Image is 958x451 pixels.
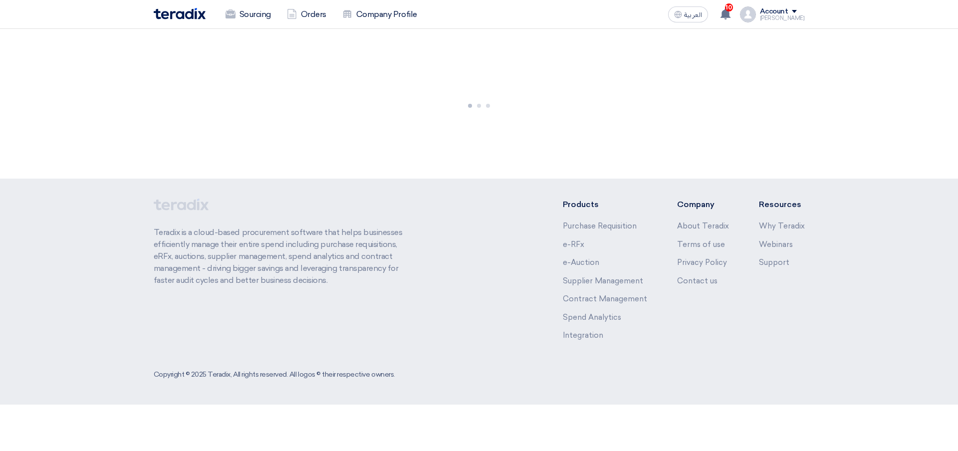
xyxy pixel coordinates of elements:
a: Contact us [677,276,718,285]
li: Company [677,199,729,211]
a: e-Auction [563,258,599,267]
a: Orders [279,3,334,25]
a: Company Profile [334,3,425,25]
a: Why Teradix [759,222,805,230]
li: Products [563,199,647,211]
div: Copyright © 2025 Teradix, All rights reserved. All logos © their respective owners. [154,369,395,380]
a: Supplier Management [563,276,643,285]
p: Teradix is a cloud-based procurement software that helps businesses efficiently manage their enti... [154,226,414,286]
span: 10 [725,3,733,11]
a: Purchase Requisition [563,222,637,230]
a: e-RFx [563,240,584,249]
a: Contract Management [563,294,647,303]
img: profile_test.png [740,6,756,22]
div: [PERSON_NAME] [760,15,805,21]
a: Spend Analytics [563,313,621,322]
button: العربية [668,6,708,22]
li: Resources [759,199,805,211]
img: Teradix logo [154,8,206,19]
a: Sourcing [218,3,279,25]
a: Privacy Policy [677,258,727,267]
a: Webinars [759,240,793,249]
div: Account [760,7,788,16]
a: Terms of use [677,240,725,249]
a: Integration [563,331,603,340]
a: About Teradix [677,222,729,230]
span: العربية [684,11,702,18]
a: Support [759,258,789,267]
